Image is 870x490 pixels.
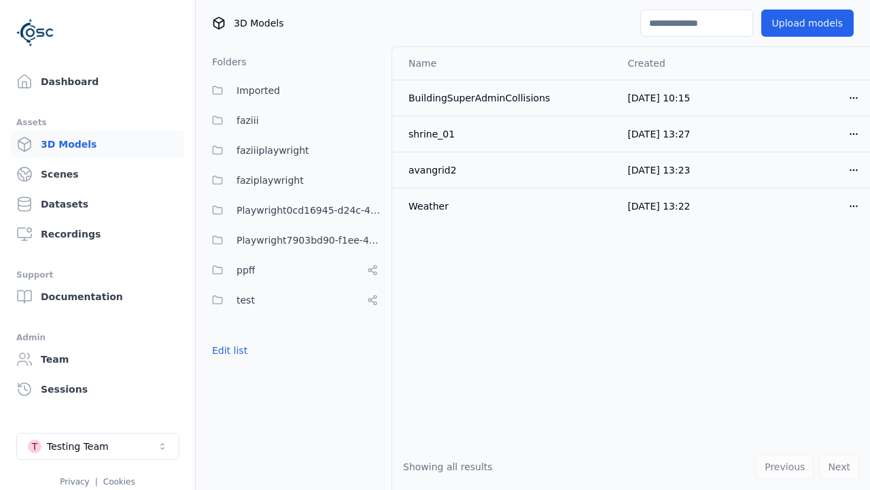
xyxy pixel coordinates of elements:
button: faziplaywright [204,167,383,194]
span: faziii [237,112,259,129]
span: Playwright0cd16945-d24c-45f9-a8ba-c74193e3fd84 [237,202,383,218]
span: [DATE] 13:23 [627,165,690,176]
button: faziii [204,107,383,134]
a: Cookies [103,477,135,487]
a: 3D Models [11,131,184,158]
h3: Folders [204,55,247,69]
span: ppff [237,262,255,278]
div: Support [16,267,179,283]
span: [DATE] 10:15 [627,93,690,103]
div: Admin [16,329,179,346]
span: 3D Models [234,16,283,30]
span: Imported [237,82,280,99]
a: Datasets [11,191,184,218]
a: Team [11,346,184,373]
a: Scenes [11,161,184,188]
div: shrine_01 [408,127,606,141]
span: faziiiplaywright [237,142,309,159]
a: Sessions [11,376,184,403]
img: Logo [16,14,54,52]
div: T [28,440,41,453]
a: Recordings [11,220,184,248]
span: faziplaywright [237,172,304,189]
button: faziiiplaywright [204,137,383,164]
div: avangrid2 [408,163,606,177]
button: test [204,287,383,314]
span: test [237,292,255,308]
button: Edit list [204,338,256,363]
div: Assets [16,114,179,131]
button: Upload models [761,10,854,37]
div: BuildingSuperAdminCollisions [408,91,606,105]
th: Name [392,47,616,80]
a: Privacy [60,477,89,487]
div: Testing Team [47,440,109,453]
span: Playwright7903bd90-f1ee-40e5-8689-7a943bbd43ef [237,232,383,248]
a: Documentation [11,283,184,310]
a: Dashboard [11,68,184,95]
th: Created [616,47,744,80]
button: Playwright0cd16945-d24c-45f9-a8ba-c74193e3fd84 [204,197,383,224]
span: [DATE] 13:27 [627,129,690,140]
button: Imported [204,77,383,104]
button: Select a workspace [16,433,179,460]
span: [DATE] 13:22 [627,201,690,212]
span: | [95,477,98,487]
button: Playwright7903bd90-f1ee-40e5-8689-7a943bbd43ef [204,227,383,254]
span: Showing all results [403,461,493,472]
button: ppff [204,257,383,284]
div: Weather [408,199,606,213]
